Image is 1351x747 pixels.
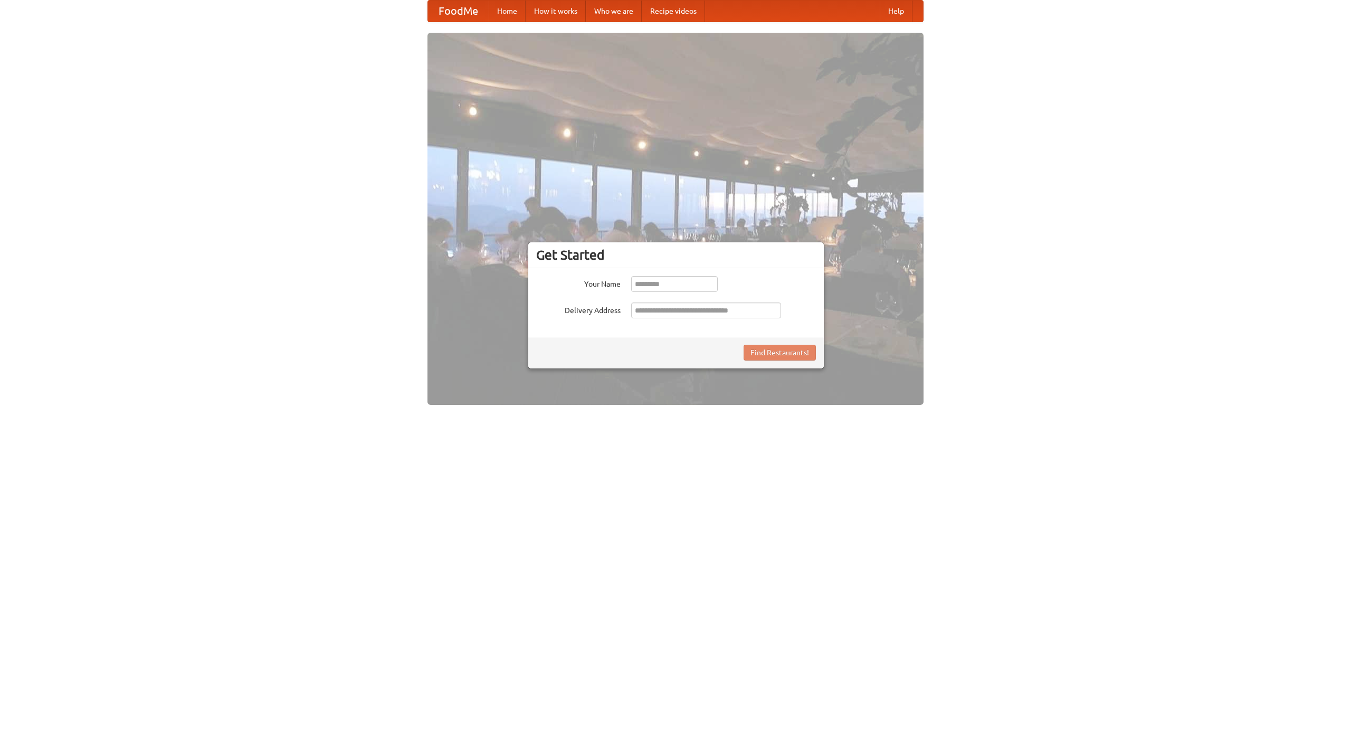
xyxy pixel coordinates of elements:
a: FoodMe [428,1,489,22]
h3: Get Started [536,247,816,263]
label: Delivery Address [536,302,621,316]
label: Your Name [536,276,621,289]
a: Home [489,1,526,22]
a: How it works [526,1,586,22]
a: Recipe videos [642,1,705,22]
a: Who we are [586,1,642,22]
a: Help [880,1,912,22]
button: Find Restaurants! [744,345,816,361]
